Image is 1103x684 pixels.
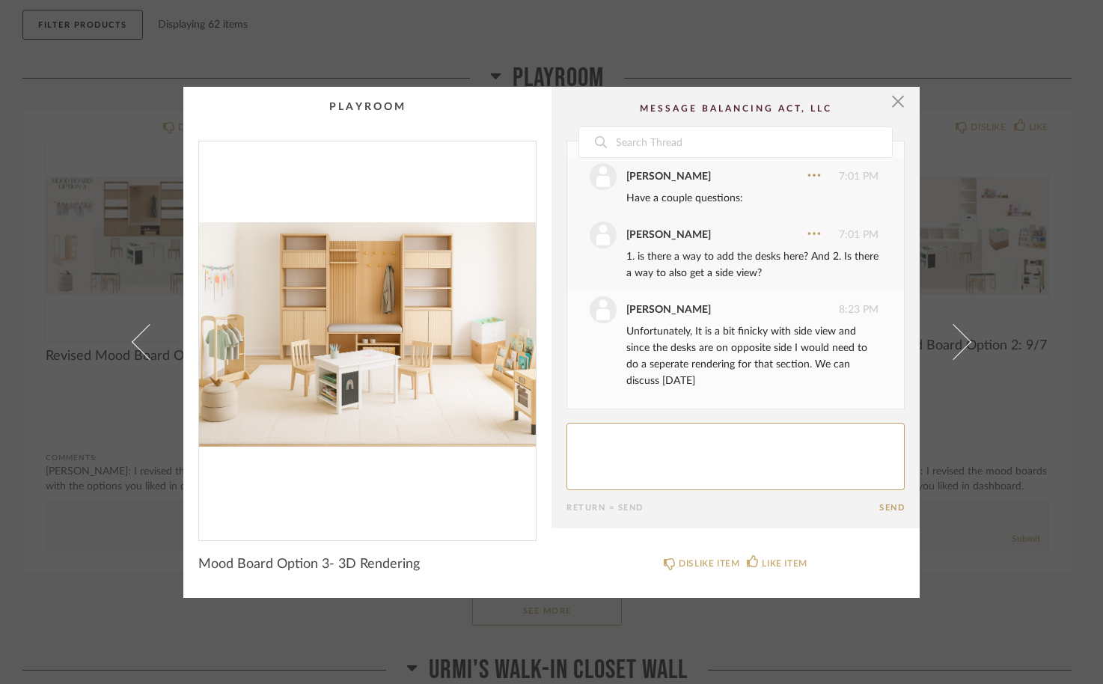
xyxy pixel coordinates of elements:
[566,503,879,513] div: Return = Send
[199,141,536,528] div: 0
[679,556,739,571] div: DISLIKE ITEM
[199,141,536,528] img: bd95420b-35b3-4ceb-853c-df24e9a7b9c3_1000x1000.jpg
[626,227,711,243] div: [PERSON_NAME]
[626,323,879,389] div: Unfortunately, It is a bit finicky with side view and since the desks are on opposite side I woul...
[590,163,879,190] div: 7:01 PM
[626,302,711,318] div: [PERSON_NAME]
[590,296,879,323] div: 8:23 PM
[626,168,711,185] div: [PERSON_NAME]
[198,556,420,572] span: Mood Board Option 3- 3D Rendering
[590,222,879,248] div: 7:01 PM
[762,556,807,571] div: LIKE ITEM
[626,248,879,281] div: 1. is there a way to add the desks here? And 2. Is there a way to also get a side view?
[879,503,905,513] button: Send
[626,190,879,207] div: Have a couple questions:
[883,87,913,117] button: Close
[614,127,892,157] input: Search Thread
